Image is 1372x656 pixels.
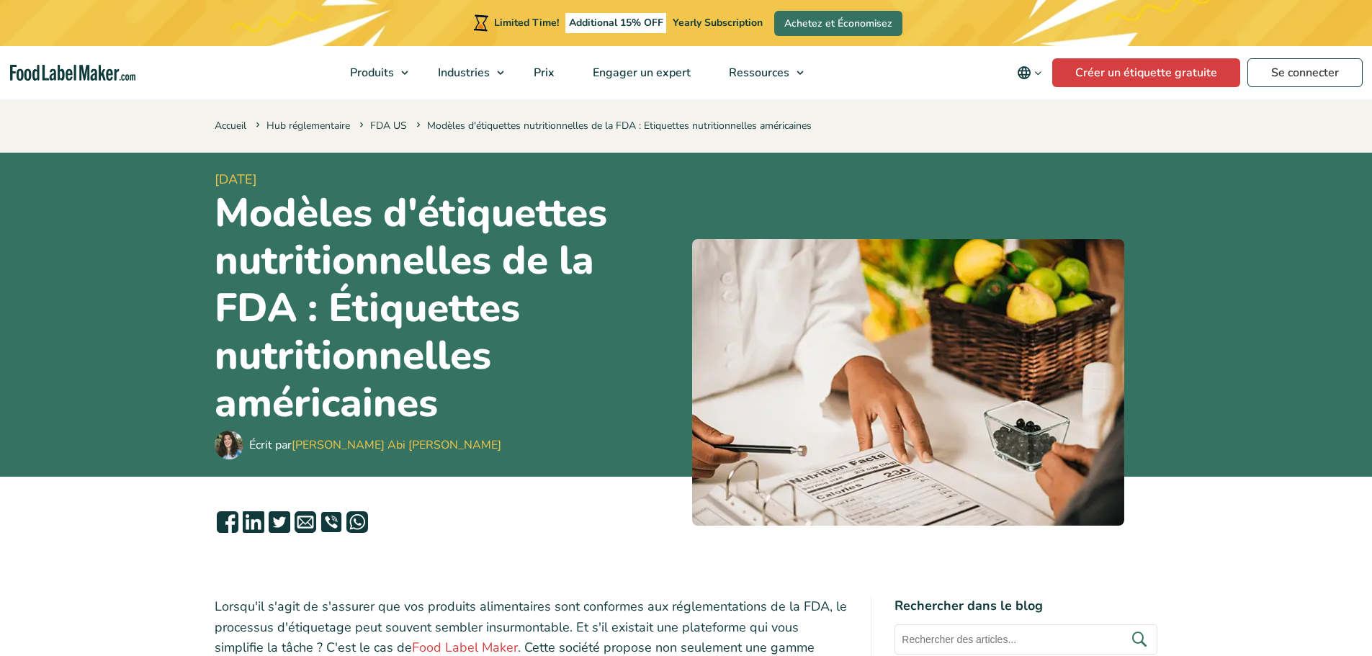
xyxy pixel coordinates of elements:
[1052,58,1240,87] a: Créer un étiquette gratuite
[515,46,570,99] a: Prix
[434,65,491,81] span: Industries
[494,16,559,30] span: Limited Time!
[331,46,416,99] a: Produits
[249,436,501,454] div: Écrit par
[574,46,707,99] a: Engager un expert
[1007,58,1052,87] button: Change language
[529,65,556,81] span: Prix
[346,65,395,81] span: Produits
[565,13,667,33] span: Additional 15% OFF
[215,170,681,189] span: [DATE]
[412,639,518,656] a: Food Label Maker
[215,119,246,132] a: Accueil
[774,11,902,36] a: Achetez et Économisez
[895,596,1157,616] h4: Rechercher dans le blog
[370,119,407,132] a: FDA US
[1247,58,1363,87] a: Se connecter
[292,437,501,453] a: [PERSON_NAME] Abi [PERSON_NAME]
[588,65,692,81] span: Engager un expert
[419,46,511,99] a: Industries
[215,189,681,427] h1: Modèles d'étiquettes nutritionnelles de la FDA : Étiquettes nutritionnelles américaines
[10,65,135,81] a: Food Label Maker homepage
[673,16,763,30] span: Yearly Subscription
[215,431,243,459] img: Maria Abi Hanna - Étiquetage alimentaire
[725,65,791,81] span: Ressources
[710,46,811,99] a: Ressources
[266,119,350,132] a: Hub réglementaire
[413,119,812,132] span: Modèles d'étiquettes nutritionnelles de la FDA : Etiquettes nutritionnelles américaines
[895,624,1157,655] input: Rechercher des articles...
